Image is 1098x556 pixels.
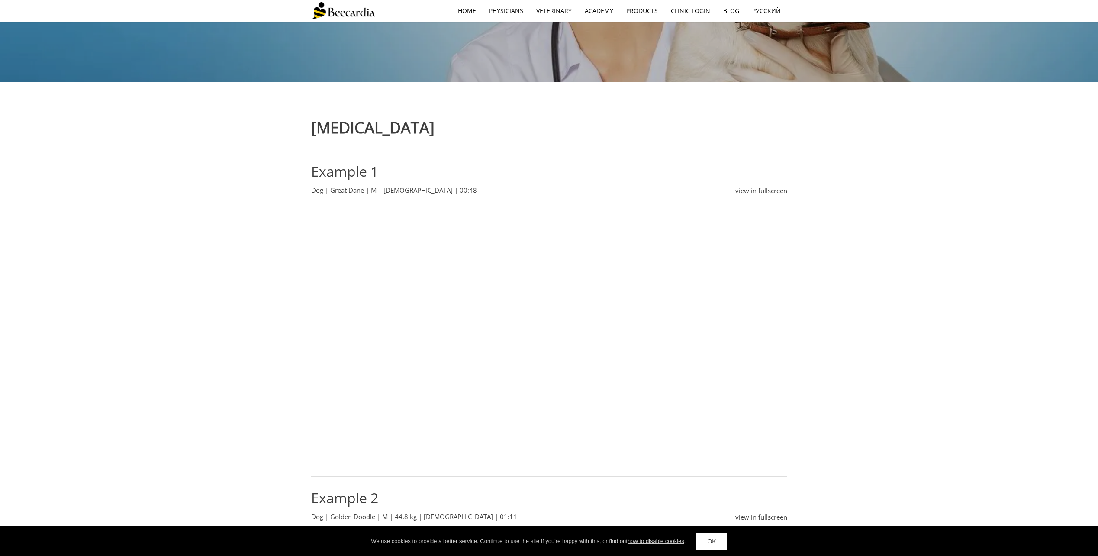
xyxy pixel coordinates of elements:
p: Dog | Golden Doodle | M | 44.8 kg | [DEMOGRAPHIC_DATA] | 01:11 [311,511,716,522]
a: Русский [746,1,787,21]
div: We use cookies to provide a better service. Continue to use the site If you're happy with this, o... [371,537,686,546]
a: Products [620,1,664,21]
p: Dog | Great Dane | M | [DEMOGRAPHIC_DATA] | 00:48 [311,185,716,195]
a: Veterinary [530,1,578,21]
a: view in fullscreen [735,512,787,522]
img: Beecardia [311,2,375,19]
span: [MEDICAL_DATA] [311,117,435,138]
a: Clinic Login [664,1,717,21]
a: OK [696,533,727,550]
a: home [451,1,483,21]
a: view in fullscreen [735,185,787,196]
span: Example 2 [311,488,378,507]
a: Blog [717,1,746,21]
a: Physicians [483,1,530,21]
a: how to disable cookies [628,538,684,544]
a: Academy [578,1,620,21]
span: Example 1 [311,162,378,181]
